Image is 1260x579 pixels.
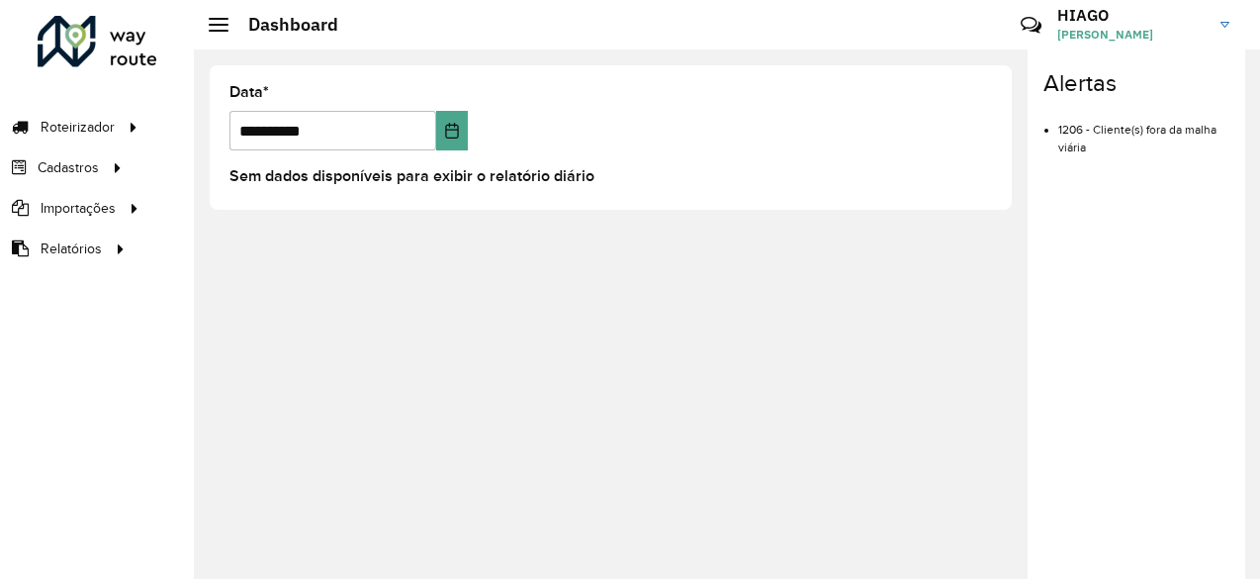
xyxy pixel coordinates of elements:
[1043,69,1229,98] h4: Alertas
[229,164,594,188] label: Sem dados disponíveis para exibir o relatório diário
[436,111,468,150] button: Choose Date
[41,198,116,219] span: Importações
[228,14,338,36] h2: Dashboard
[1058,106,1229,156] li: 1206 - Cliente(s) fora da malha viária
[41,239,102,259] span: Relatórios
[41,117,115,138] span: Roteirizador
[229,80,269,104] label: Data
[1057,26,1206,44] span: [PERSON_NAME]
[1010,4,1052,47] a: Contato Rápido
[38,157,99,178] span: Cadastros
[1057,6,1206,25] h3: HIAGO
